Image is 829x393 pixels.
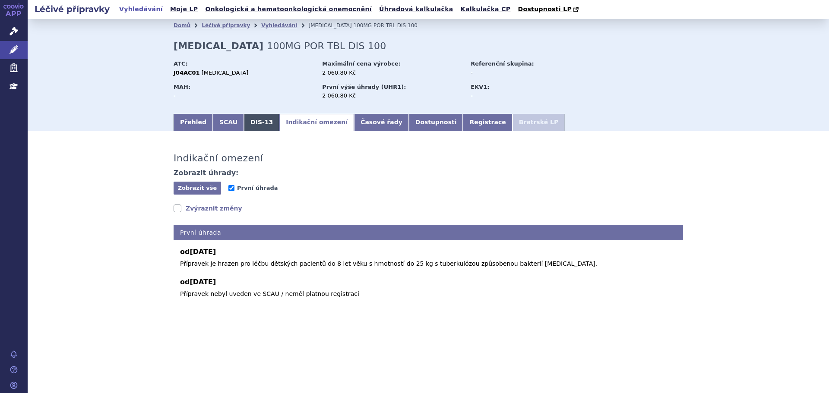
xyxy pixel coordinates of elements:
[190,278,216,286] span: [DATE]
[180,259,677,268] p: Přípravek je hrazen pro léčbu dětských pacientů do 8 let věku s hmotností do 25 kg s tuberkulózou...
[322,92,462,100] div: 2 060,80 Kč
[203,3,374,15] a: Onkologická a hematoonkologická onemocnění
[174,84,190,90] strong: MAH:
[28,3,117,15] h2: Léčivé přípravky
[202,22,250,28] a: Léčivé přípravky
[354,22,418,28] span: 100MG POR TBL DIS 100
[174,69,200,76] strong: J04AC01
[180,289,677,299] p: Přípravek nebyl uveden ve SCAU / neměl platnou registraci
[202,69,249,76] span: [MEDICAL_DATA]
[518,6,572,13] span: Dostupnosti LP
[267,41,386,51] span: 100MG POR TBL DIS 100
[117,3,165,15] a: Vyhledávání
[174,153,263,164] h3: Indikační omezení
[168,3,200,15] a: Moje LP
[174,204,242,213] a: Zvýraznit změny
[322,69,462,77] div: 2 060,80 Kč
[174,114,213,131] a: Přehled
[279,114,354,131] a: Indikační omezení
[377,3,456,15] a: Úhradová kalkulačka
[261,22,297,28] a: Vyhledávání
[174,41,263,51] strong: [MEDICAL_DATA]
[244,114,279,131] a: DIS-13
[213,114,244,131] a: SCAU
[228,185,234,191] input: První úhrada
[174,92,314,100] div: -
[471,92,568,100] div: -
[471,84,489,90] strong: EKV1:
[174,182,221,195] button: Zobrazit vše
[322,84,406,90] strong: První výše úhrady (UHR1):
[322,60,401,67] strong: Maximální cena výrobce:
[180,277,677,287] b: od
[174,169,239,177] h4: Zobrazit úhrady:
[515,3,583,16] a: Dostupnosti LP
[458,3,513,15] a: Kalkulačka CP
[308,22,351,28] span: [MEDICAL_DATA]
[174,22,190,28] a: Domů
[174,225,683,241] h4: První úhrada
[354,114,409,131] a: Časové řady
[471,60,534,67] strong: Referenční skupina:
[237,185,278,191] span: První úhrada
[174,60,188,67] strong: ATC:
[178,185,217,191] span: Zobrazit vše
[180,247,677,257] b: od
[409,114,463,131] a: Dostupnosti
[463,114,512,131] a: Registrace
[190,248,216,256] span: [DATE]
[471,69,568,77] div: -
